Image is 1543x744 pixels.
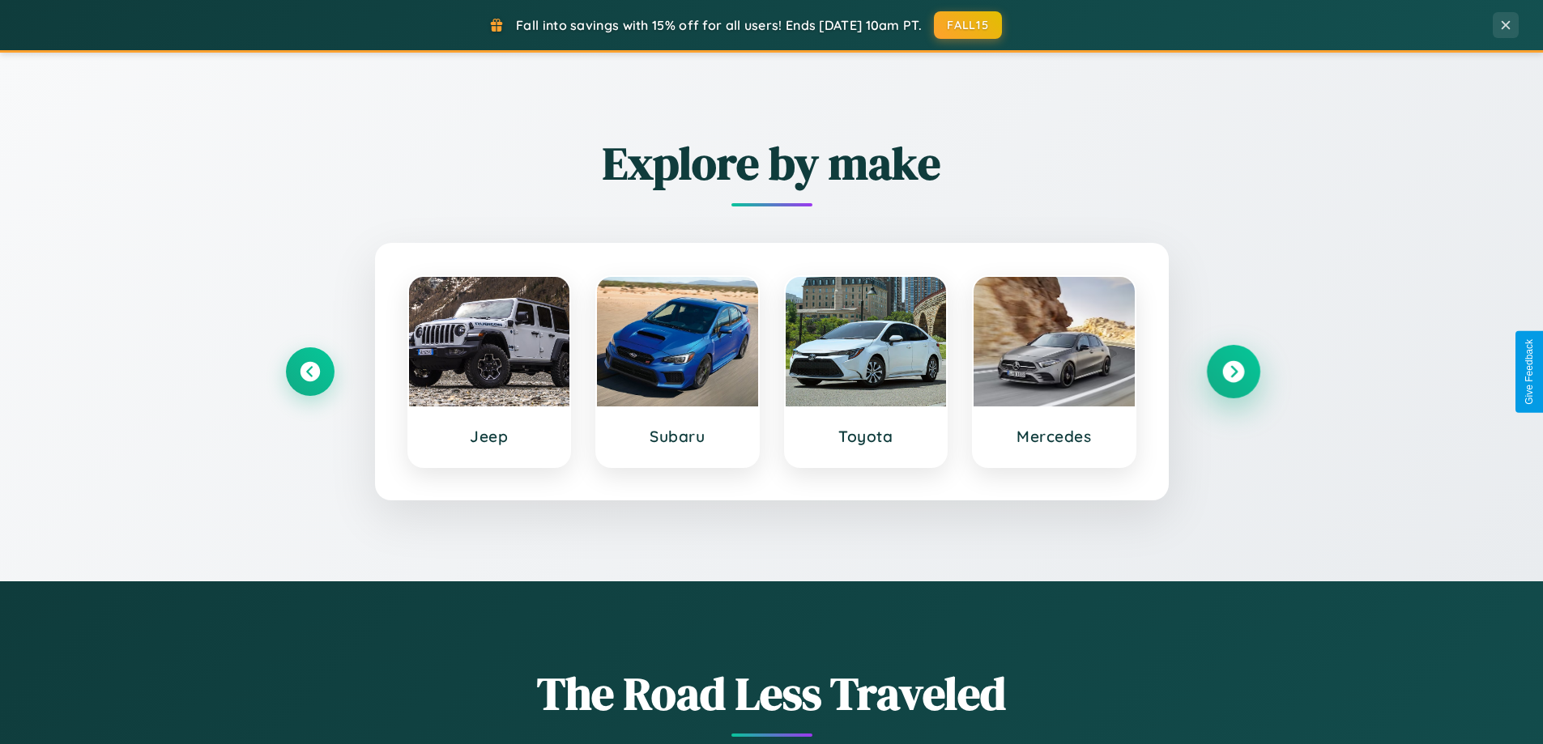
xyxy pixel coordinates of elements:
[1524,339,1535,405] div: Give Feedback
[613,427,742,446] h3: Subaru
[802,427,931,446] h3: Toyota
[990,427,1119,446] h3: Mercedes
[516,17,922,33] span: Fall into savings with 15% off for all users! Ends [DATE] 10am PT.
[286,132,1258,194] h2: Explore by make
[934,11,1002,39] button: FALL15
[425,427,554,446] h3: Jeep
[286,662,1258,725] h1: The Road Less Traveled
